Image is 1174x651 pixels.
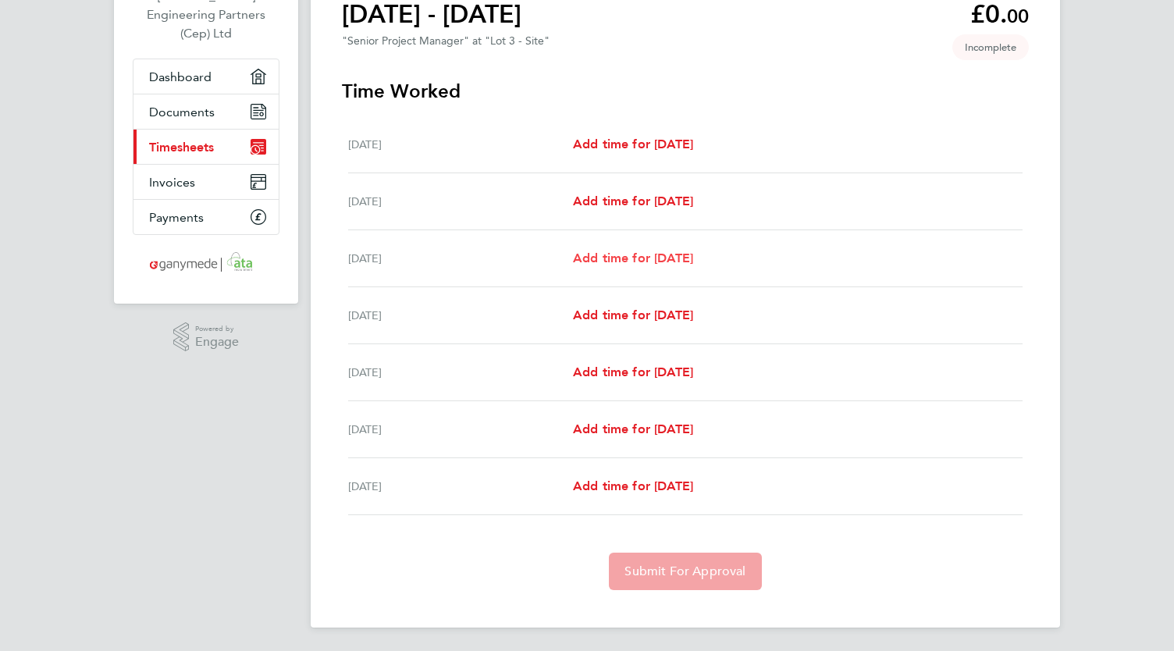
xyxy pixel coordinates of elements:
a: Payments [133,200,279,234]
span: Add time for [DATE] [573,137,693,151]
span: Add time for [DATE] [573,422,693,436]
span: Invoices [149,175,195,190]
span: 00 [1007,5,1029,27]
div: "Senior Project Manager" at "Lot 3 - Site" [342,34,550,48]
span: Documents [149,105,215,119]
div: [DATE] [348,135,573,154]
a: Add time for [DATE] [573,363,693,382]
span: Add time for [DATE] [573,478,693,493]
a: Add time for [DATE] [573,192,693,211]
a: Dashboard [133,59,279,94]
div: [DATE] [348,192,573,211]
span: This timesheet is Incomplete. [952,34,1029,60]
span: Add time for [DATE] [573,194,693,208]
a: Powered byEngage [173,322,240,352]
div: [DATE] [348,306,573,325]
a: Invoices [133,165,279,199]
a: Go to home page [133,251,279,276]
h3: Time Worked [342,79,1029,104]
span: Timesheets [149,140,214,155]
a: Add time for [DATE] [573,477,693,496]
a: Timesheets [133,130,279,164]
div: [DATE] [348,420,573,439]
span: Add time for [DATE] [573,365,693,379]
span: Engage [195,336,239,349]
span: Add time for [DATE] [573,308,693,322]
span: Powered by [195,322,239,336]
a: Add time for [DATE] [573,135,693,154]
div: [DATE] [348,477,573,496]
span: Add time for [DATE] [573,251,693,265]
img: ganymedesolutions-logo-retina.png [145,251,268,276]
div: [DATE] [348,249,573,268]
a: Documents [133,94,279,129]
div: [DATE] [348,363,573,382]
a: Add time for [DATE] [573,306,693,325]
span: Dashboard [149,69,212,84]
a: Add time for [DATE] [573,249,693,268]
a: Add time for [DATE] [573,420,693,439]
span: Payments [149,210,204,225]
